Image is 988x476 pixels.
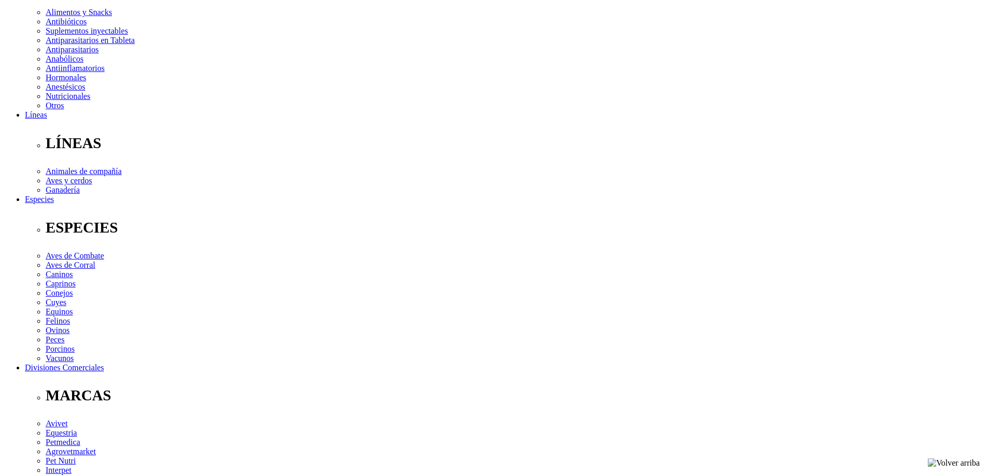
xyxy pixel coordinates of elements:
a: Animales de compañía [46,167,122,176]
img: Volver arriba [928,458,980,468]
a: Anabólicos [46,54,84,63]
p: ESPECIES [46,219,984,236]
a: Caprinos [46,279,76,288]
a: Otros [46,101,64,110]
a: Petmedica [46,438,80,446]
a: Equinos [46,307,73,316]
a: Felinos [46,316,70,325]
a: Antibióticos [46,17,87,26]
a: Suplementos inyectables [46,26,128,35]
p: MARCAS [46,387,984,404]
a: Peces [46,335,64,344]
a: Porcinos [46,344,75,353]
a: Ovinos [46,326,69,335]
a: Anestésicos [46,82,85,91]
a: Antiparasitarios en Tableta [46,36,135,45]
a: Nutricionales [46,92,90,100]
a: Antiparasitarios [46,45,99,54]
p: LÍNEAS [46,135,984,152]
a: Caninos [46,270,73,279]
a: Vacunos [46,354,74,363]
a: Hormonales [46,73,86,82]
a: Conejos [46,289,73,297]
a: Alimentos y Snacks [46,8,112,17]
a: Pet Nutri [46,456,76,465]
a: Agrovetmarket [46,447,96,456]
a: Interpet [46,466,72,474]
a: Aves y cerdos [46,176,92,185]
a: Líneas [25,110,47,119]
a: Ganadería [46,185,80,194]
a: Especies [25,195,54,204]
a: Aves de Combate [46,251,104,260]
a: Equestria [46,428,77,437]
a: Cuyes [46,298,66,307]
a: Divisiones Comerciales [25,363,104,372]
a: Aves de Corral [46,261,95,269]
a: Avivet [46,419,67,428]
a: Antiinflamatorios [46,64,105,73]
